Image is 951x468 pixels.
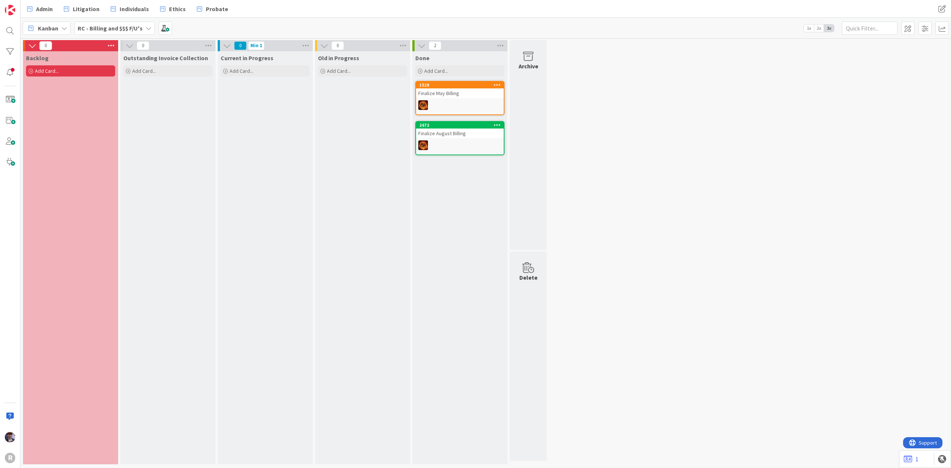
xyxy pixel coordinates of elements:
[5,5,15,15] img: Visit kanbanzone.com
[416,82,504,98] div: 1528Finalize May Billing
[318,54,359,62] span: Old in Progress
[123,54,208,62] span: Outstanding Invoice Collection
[78,25,143,32] b: RC - Billing and $$$ F/U's
[804,25,814,32] span: 1x
[419,123,504,128] div: 2672
[36,4,53,13] span: Admin
[16,1,34,10] span: Support
[331,41,344,50] span: 0
[424,68,448,74] span: Add Card...
[327,68,351,74] span: Add Card...
[221,54,273,62] span: Current in Progress
[26,54,49,62] span: Backlog
[416,88,504,98] div: Finalize May Billing
[38,24,58,33] span: Kanban
[824,25,834,32] span: 3x
[416,82,504,88] div: 1528
[250,44,262,48] div: Min 1
[35,68,59,74] span: Add Card...
[5,432,15,442] img: ML
[156,2,190,16] a: Ethics
[842,22,898,35] input: Quick Filter...
[415,54,429,62] span: Done
[519,62,538,71] div: Archive
[137,41,149,50] span: 0
[234,41,247,50] span: 0
[419,82,504,88] div: 1528
[418,140,428,150] img: TR
[416,122,504,129] div: 2672
[230,68,253,74] span: Add Card...
[132,68,156,74] span: Add Card...
[418,100,428,110] img: TR
[416,129,504,138] div: Finalize August Billing
[169,4,186,13] span: Ethics
[416,140,504,150] div: TR
[73,4,100,13] span: Litigation
[192,2,233,16] a: Probate
[416,122,504,138] div: 2672Finalize August Billing
[120,4,149,13] span: Individuals
[59,2,104,16] a: Litigation
[904,455,918,464] a: 1
[106,2,153,16] a: Individuals
[519,273,538,282] div: Delete
[39,41,52,50] span: 0
[814,25,824,32] span: 2x
[206,4,228,13] span: Probate
[5,453,15,463] div: R
[416,100,504,110] div: TR
[23,2,57,16] a: Admin
[429,41,441,50] span: 2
